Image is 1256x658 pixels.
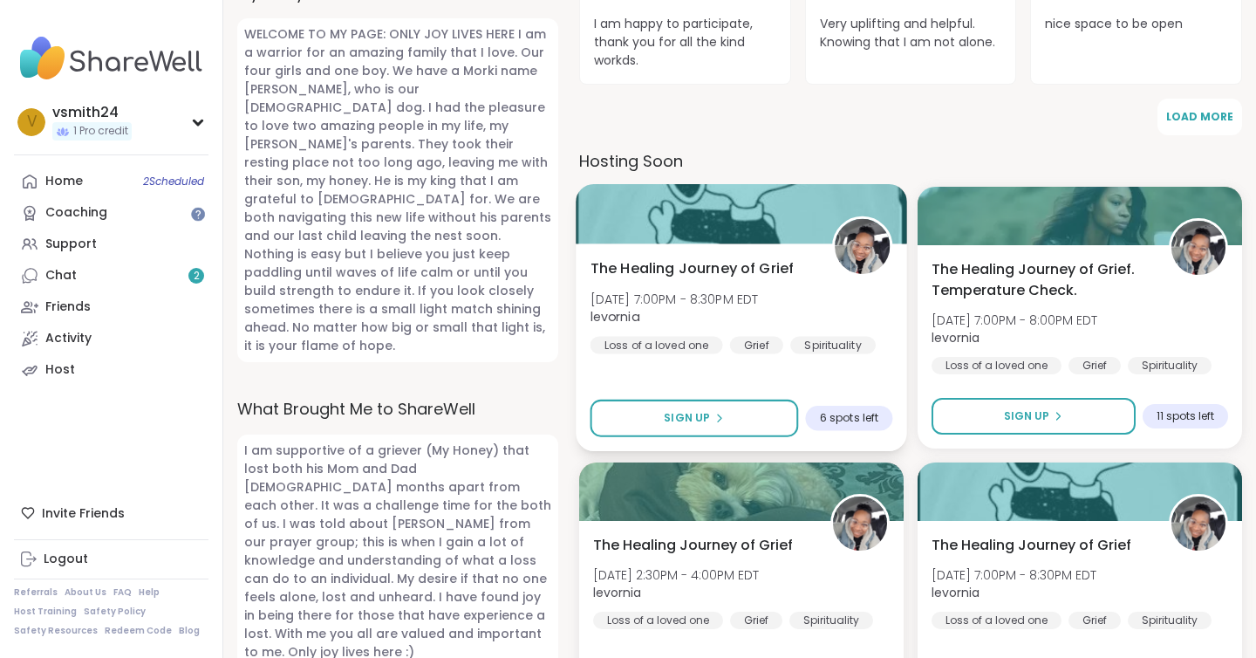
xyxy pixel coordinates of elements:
[579,149,1242,173] h3: Hosting Soon
[593,612,723,629] div: Loss of a loved one
[44,551,88,568] div: Logout
[730,337,783,354] div: Grief
[14,544,208,575] a: Logout
[932,329,980,346] b: levornia
[45,298,91,316] div: Friends
[105,625,172,637] a: Redeem Code
[27,111,37,134] span: v
[237,18,558,362] span: WELCOME TO MY PAGE: ONLY JOY LIVES HERE I am a warrior for an amazing family that I love. Our fou...
[590,308,639,326] b: levornia
[590,258,795,279] span: The Healing Journey of Grief
[14,586,58,599] a: Referrals
[45,173,83,190] div: Home
[730,612,782,629] div: Grief
[45,361,75,379] div: Host
[1157,99,1242,135] button: Load More
[932,584,980,601] b: levornia
[45,236,97,253] div: Support
[45,204,107,222] div: Coaching
[932,357,1061,374] div: Loss of a loved one
[820,15,1002,51] span: Very uplifting and helpful. Knowing that I am not alone.
[1068,357,1121,374] div: Grief
[14,166,208,197] a: Home2Scheduled
[14,291,208,323] a: Friends
[932,398,1136,435] button: Sign Up
[14,260,208,291] a: Chat2
[664,410,710,426] span: Sign Up
[1171,221,1225,275] img: levornia
[14,606,77,618] a: Host Training
[1045,15,1227,33] span: nice space to be open
[14,197,208,229] a: Coaching
[1157,409,1214,423] span: 11 spots left
[14,229,208,260] a: Support
[1128,357,1212,374] div: Spirituality
[65,586,106,599] a: About Us
[84,606,146,618] a: Safety Policy
[191,207,205,221] iframe: Spotlight
[113,586,132,599] a: FAQ
[14,323,208,354] a: Activity
[835,219,890,274] img: levornia
[1004,408,1049,424] span: Sign Up
[590,400,799,437] button: Sign Up
[789,612,873,629] div: Spirituality
[1068,612,1121,629] div: Grief
[833,497,887,551] img: levornia
[73,124,128,139] span: 1 Pro credit
[590,291,759,308] span: [DATE] 7:00PM - 8:30PM EDT
[932,612,1061,629] div: Loss of a loved one
[932,312,1097,329] span: [DATE] 7:00PM - 8:00PM EDT
[179,625,200,637] a: Blog
[194,269,200,284] span: 2
[14,497,208,529] div: Invite Friends
[45,267,77,284] div: Chat
[932,535,1131,556] span: The Healing Journey of Grief
[1166,109,1233,124] span: Load More
[593,584,641,601] b: levornia
[14,625,98,637] a: Safety Resources
[14,354,208,386] a: Host
[237,397,558,421] label: What Brought Me to ShareWell
[45,330,92,347] div: Activity
[790,337,876,354] div: Spirituality
[820,411,878,425] span: 6 spots left
[593,566,759,584] span: [DATE] 2:30PM - 4:00PM EDT
[52,103,132,122] div: vsmith24
[139,586,160,599] a: Help
[932,259,1150,301] span: The Healing Journey of Grief. Temperature Check.
[14,28,208,89] img: ShareWell Nav Logo
[1128,612,1212,629] div: Spirituality
[593,535,793,556] span: The Healing Journey of Grief
[143,175,204,188] span: 2 Scheduled
[594,15,776,70] span: I am happy to participate, thank you for all the kind workds.
[1171,497,1225,551] img: levornia
[932,566,1096,584] span: [DATE] 7:00PM - 8:30PM EDT
[590,337,723,354] div: Loss of a loved one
